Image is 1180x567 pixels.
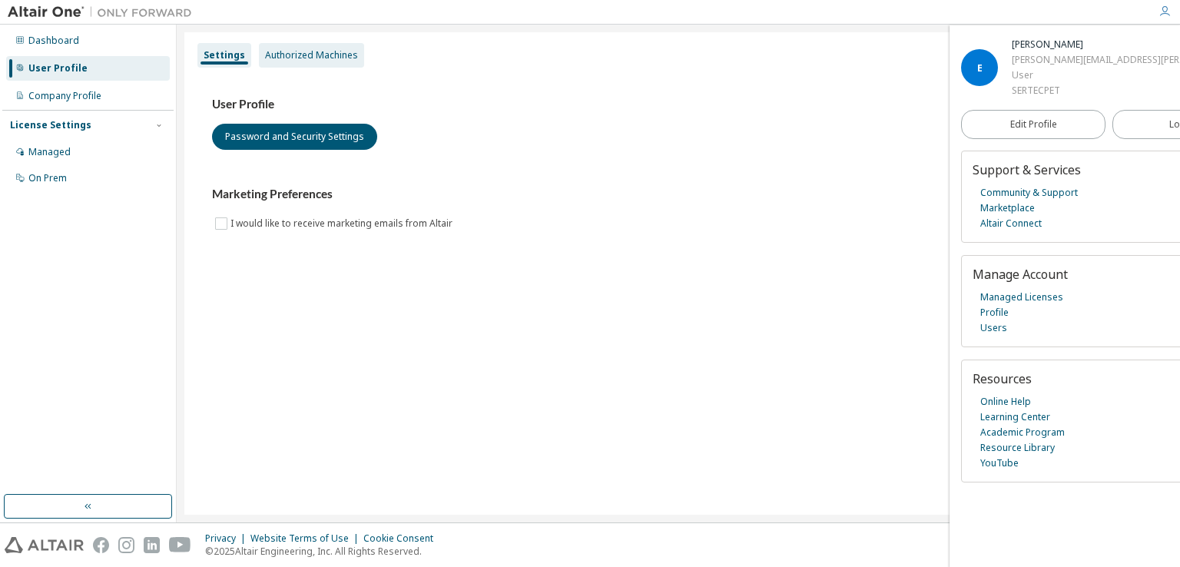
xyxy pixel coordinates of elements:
div: Settings [204,49,245,61]
img: facebook.svg [93,537,109,553]
span: Edit Profile [1010,118,1057,131]
div: Cookie Consent [363,532,442,545]
a: Academic Program [980,425,1065,440]
img: Altair One [8,5,200,20]
div: Authorized Machines [265,49,358,61]
p: © 2025 Altair Engineering, Inc. All Rights Reserved. [205,545,442,558]
a: Community & Support [980,185,1078,201]
div: On Prem [28,172,67,184]
a: Marketplace [980,201,1035,216]
a: Online Help [980,394,1031,409]
h3: Marketing Preferences [212,187,1145,202]
label: I would like to receive marketing emails from Altair [230,214,456,233]
span: Resources [973,370,1032,387]
div: User Profile [28,62,88,75]
a: Learning Center [980,409,1050,425]
span: E [977,61,983,75]
div: Privacy [205,532,250,545]
a: Altair Connect [980,216,1042,231]
h3: User Profile [212,97,1145,112]
div: Website Terms of Use [250,532,363,545]
img: instagram.svg [118,537,134,553]
a: Profile [980,305,1009,320]
a: Users [980,320,1007,336]
div: Managed [28,146,71,158]
a: YouTube [980,456,1019,471]
a: Resource Library [980,440,1055,456]
button: Password and Security Settings [212,124,377,150]
div: Dashboard [28,35,79,47]
a: Managed Licenses [980,290,1063,305]
img: linkedin.svg [144,537,160,553]
div: Company Profile [28,90,101,102]
span: Manage Account [973,266,1068,283]
span: Support & Services [973,161,1081,178]
img: youtube.svg [169,537,191,553]
img: altair_logo.svg [5,537,84,553]
div: License Settings [10,119,91,131]
a: Edit Profile [961,110,1105,139]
